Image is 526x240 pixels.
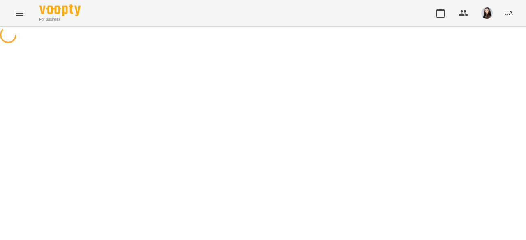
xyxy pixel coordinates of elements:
span: UA [504,9,513,17]
button: Menu [10,3,30,23]
span: For Business [39,17,81,22]
button: UA [501,5,516,21]
img: 2b2a3de146a5ec26e86268bda89e9924.jpeg [481,7,493,19]
img: Voopty Logo [39,4,81,16]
